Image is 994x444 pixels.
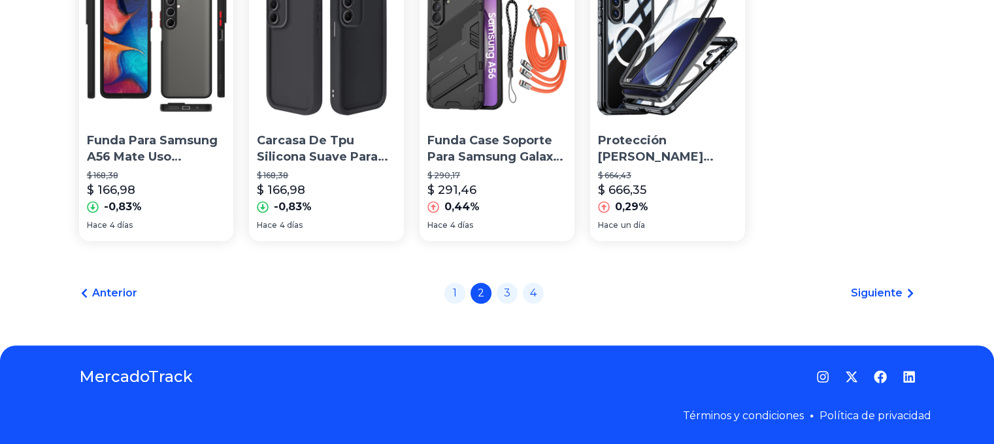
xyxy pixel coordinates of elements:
p: $ 168,38 [87,170,226,181]
a: LinkedIn [903,370,916,383]
p: Funda Para Samsung A56 Mate Uso Rudo+1pc Mica De Ceramic [87,133,226,165]
p: $ 664,43 [598,170,737,181]
a: Siguiente [851,285,916,301]
span: Siguiente [851,285,903,301]
a: Instagram [816,370,829,383]
p: 0,29% [615,199,648,215]
span: Hace [427,220,448,230]
p: $ 666,35 [598,181,646,199]
a: Términos y condiciones [683,409,804,422]
span: Hace [598,220,618,230]
p: $ 166,98 [87,181,135,199]
a: 1 [444,283,465,304]
a: MercadoTrack [79,366,193,387]
a: Política de privacidad [820,409,931,422]
span: un día [621,220,645,230]
span: Hace [87,220,107,230]
p: Funda Case Soporte Para Samsung Galaxy A56 5g + Cable Datos [427,133,567,165]
p: $ 166,98 [257,181,305,199]
p: -0,83% [274,199,312,215]
span: 4 días [450,220,473,230]
a: Twitter [845,370,858,383]
span: 4 días [110,220,133,230]
a: 3 [497,283,518,304]
p: $ 168,38 [257,170,396,181]
span: Hace [257,220,277,230]
a: Facebook [874,370,887,383]
a: 4 [523,283,544,304]
p: -0,83% [104,199,142,215]
p: $ 290,17 [427,170,567,181]
span: Anterior [92,285,137,301]
p: Protección [PERSON_NAME] Capa Para Samsung Galaxy A56 A36 A16 A55 S25 Ultra S24 S23 Fe Funda De C... [598,133,737,165]
p: Carcasa De Tpu Silicona Suave Para Samsung A56 Funda+ 1 Mica [257,133,396,165]
p: 0,44% [444,199,480,215]
span: 4 días [280,220,303,230]
a: Anterior [79,285,137,301]
p: $ 291,46 [427,181,476,199]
